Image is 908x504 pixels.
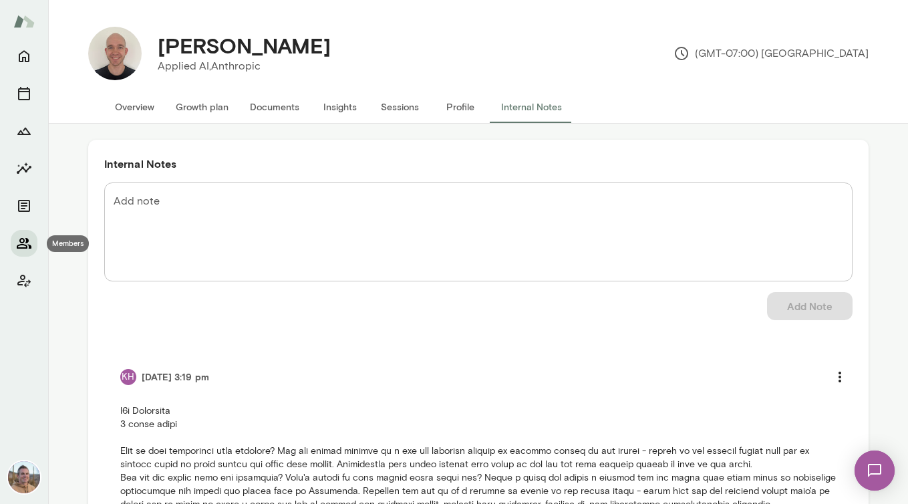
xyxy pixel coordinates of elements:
[239,91,310,123] button: Documents
[370,91,430,123] button: Sessions
[8,461,40,493] img: Adam Griffin
[11,118,37,144] button: Growth Plan
[11,230,37,257] button: Members
[11,155,37,182] button: Insights
[11,43,37,70] button: Home
[310,91,370,123] button: Insights
[430,91,490,123] button: Profile
[11,193,37,219] button: Documents
[11,80,37,107] button: Sessions
[158,33,331,58] h4: [PERSON_NAME]
[104,91,165,123] button: Overview
[120,369,136,385] div: KH
[142,370,209,384] h6: [DATE] 3:19 pm
[11,267,37,294] button: Client app
[158,58,331,74] p: Applied AI, Anthropic
[13,9,35,34] img: Mento
[490,91,573,123] button: Internal Notes
[104,156,853,172] h6: Internal Notes
[47,235,89,252] div: Members
[673,45,869,61] p: (GMT-07:00) [GEOGRAPHIC_DATA]
[88,27,142,80] img: Cal Rueb
[165,91,239,123] button: Growth plan
[826,363,854,391] button: more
